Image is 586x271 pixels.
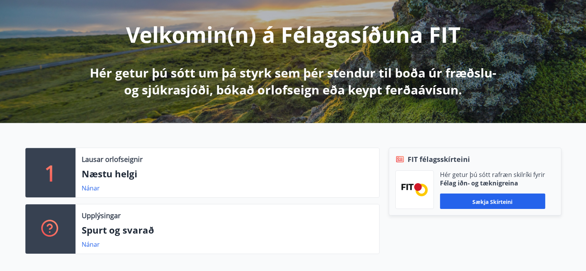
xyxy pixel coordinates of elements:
[82,240,100,249] font: Nánar
[126,20,460,49] font: Velkomin(n) á Félagasíðuna FIT
[82,211,121,220] font: Upplýsingar
[90,64,496,98] font: Hér getur þú sótt um þá styrk sem þér stendur til boða úr fræðslu- og sjúkrasjóði, bókað orlofsei...
[82,224,154,236] font: Spurt og svarað
[440,194,545,209] button: Sækja skírteini
[401,183,428,196] img: FPQVkF9lTnNbbaRSFyT17YYeljoOGk5m51IhT0bO.png
[440,170,545,179] font: Hér getur þú sótt rafræn skilríki fyrir
[44,158,57,187] font: 1
[440,179,518,187] font: Félag iðn- og tæknigreina
[82,155,143,164] font: Lausar orlofseignir
[82,167,137,180] font: Næstu helgi
[408,155,470,164] font: FIT félagsskírteini
[472,198,512,205] font: Sækja skírteini
[82,184,100,192] font: Nánar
